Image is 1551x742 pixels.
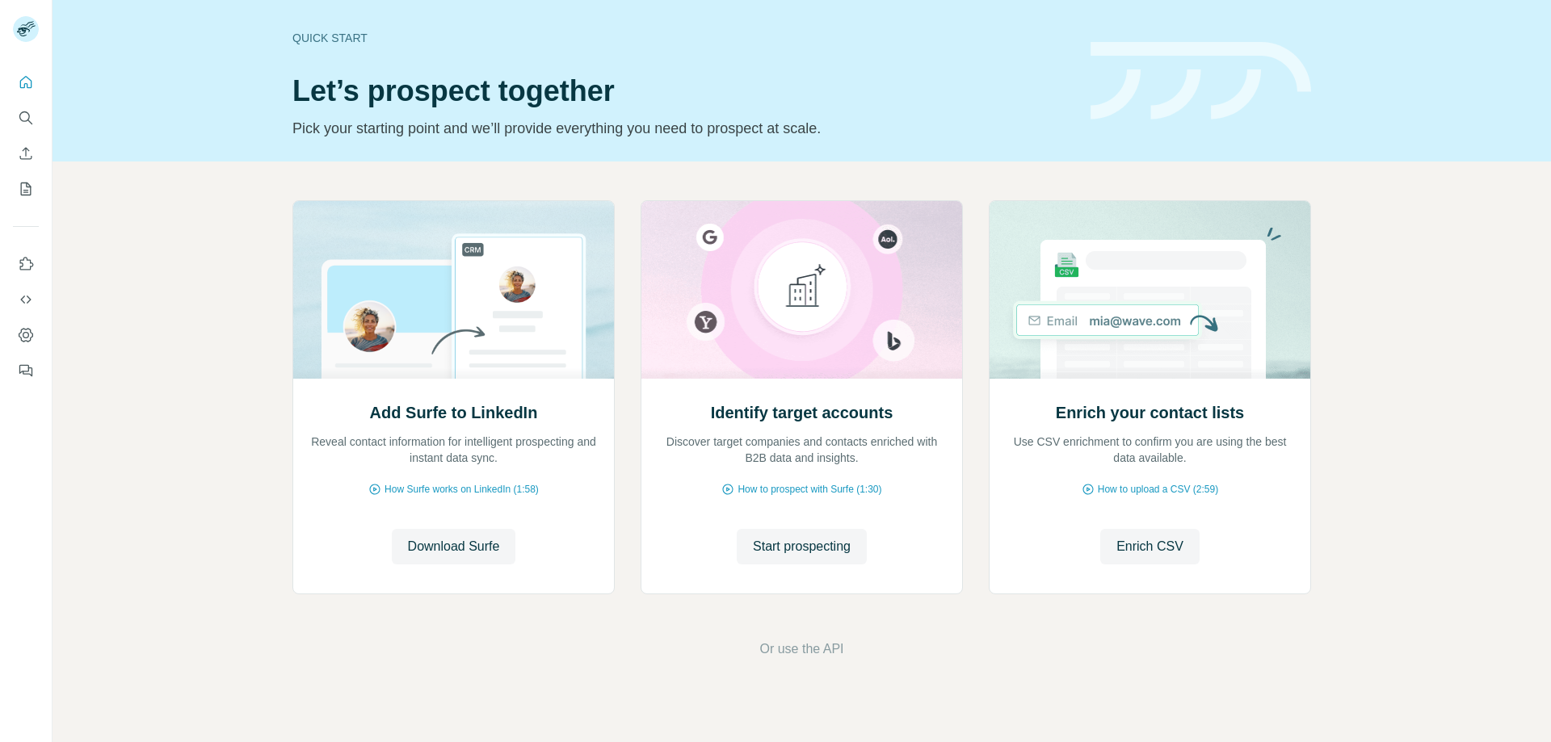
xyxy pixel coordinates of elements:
[392,529,516,564] button: Download Surfe
[989,201,1311,379] img: Enrich your contact lists
[292,201,615,379] img: Add Surfe to LinkedIn
[1100,529,1200,564] button: Enrich CSV
[370,401,538,424] h2: Add Surfe to LinkedIn
[658,434,946,466] p: Discover target companies and contacts enriched with B2B data and insights.
[292,117,1071,140] p: Pick your starting point and we’ll provide everything you need to prospect at scale.
[292,75,1071,107] h1: Let’s prospect together
[408,537,500,556] span: Download Surfe
[1006,434,1294,466] p: Use CSV enrichment to confirm you are using the best data available.
[309,434,598,466] p: Reveal contact information for intelligent prospecting and instant data sync.
[1091,42,1311,120] img: banner
[13,321,39,350] button: Dashboard
[13,174,39,203] button: My lists
[1116,537,1183,556] span: Enrich CSV
[13,356,39,385] button: Feedback
[737,529,867,564] button: Start prospecting
[753,537,851,556] span: Start prospecting
[13,249,39,279] button: Use Surfe on LinkedIn
[13,68,39,97] button: Quick start
[738,482,881,497] span: How to prospect with Surfe (1:30)
[759,639,843,659] button: Or use the API
[385,482,539,497] span: How Surfe works on LinkedIn (1:58)
[641,201,963,379] img: Identify target accounts
[13,285,39,314] button: Use Surfe API
[711,401,893,424] h2: Identify target accounts
[1056,401,1244,424] h2: Enrich your contact lists
[1098,482,1218,497] span: How to upload a CSV (2:59)
[13,139,39,168] button: Enrich CSV
[13,103,39,132] button: Search
[292,30,1071,46] div: Quick start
